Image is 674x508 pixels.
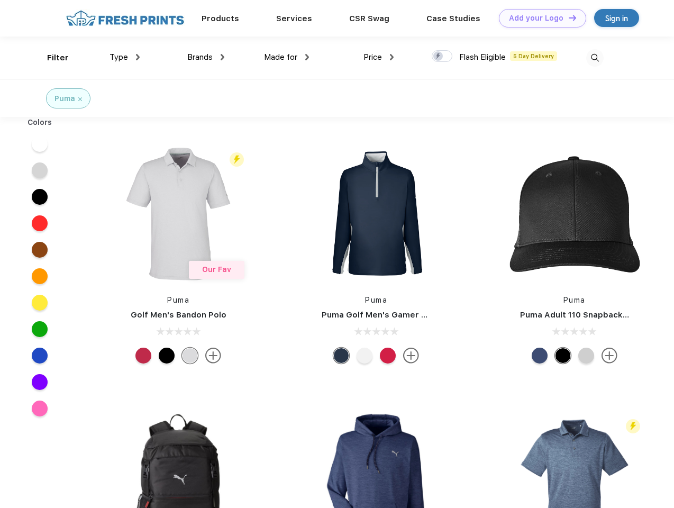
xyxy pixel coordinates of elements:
[306,143,447,284] img: func=resize&h=266
[509,14,563,23] div: Add your Logo
[131,310,226,320] a: Golf Men's Bandon Polo
[47,52,69,64] div: Filter
[202,14,239,23] a: Products
[205,348,221,364] img: more.svg
[136,54,140,60] img: dropdown.png
[264,52,297,62] span: Made for
[167,296,189,304] a: Puma
[403,348,419,364] img: more.svg
[78,97,82,101] img: filter_cancel.svg
[390,54,394,60] img: dropdown.png
[563,296,586,304] a: Puma
[20,117,60,128] div: Colors
[569,15,576,21] img: DT
[605,12,628,24] div: Sign in
[63,9,187,28] img: fo%20logo%202.webp
[363,52,382,62] span: Price
[159,348,175,364] div: Puma Black
[578,348,594,364] div: Quarry Brt Whit
[221,54,224,60] img: dropdown.png
[54,93,75,104] div: Puma
[357,348,372,364] div: Bright White
[380,348,396,364] div: Ski Patrol
[305,54,309,60] img: dropdown.png
[322,310,489,320] a: Puma Golf Men's Gamer Golf Quarter-Zip
[586,49,604,67] img: desktop_search.svg
[555,348,571,364] div: Pma Blk Pma Blk
[230,152,244,167] img: flash_active_toggle.svg
[626,419,640,433] img: flash_active_toggle.svg
[187,52,213,62] span: Brands
[532,348,548,364] div: Peacoat Qut Shd
[510,51,557,61] span: 5 Day Delivery
[202,265,231,274] span: Our Fav
[349,14,389,23] a: CSR Swag
[365,296,387,304] a: Puma
[459,52,506,62] span: Flash Eligible
[333,348,349,364] div: Navy Blazer
[594,9,639,27] a: Sign in
[135,348,151,364] div: Ski Patrol
[108,143,249,284] img: func=resize&h=266
[110,52,128,62] span: Type
[276,14,312,23] a: Services
[504,143,645,284] img: func=resize&h=266
[182,348,198,364] div: High Rise
[602,348,617,364] img: more.svg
